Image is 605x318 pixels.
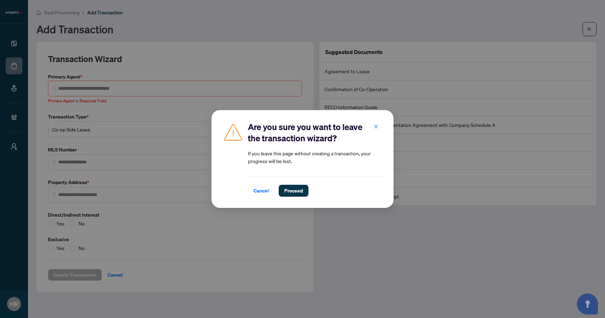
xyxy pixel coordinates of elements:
[577,293,598,314] button: Open asap
[253,185,269,196] span: Cancel
[248,149,382,165] article: If you leave this page without creating a transaction, your progress will be lost.
[374,124,378,129] span: close
[284,185,303,196] span: Proceed
[248,185,274,197] button: Cancel
[279,185,308,197] button: Proceed
[248,121,382,144] h2: Are you sure you want to leave the transaction wizard?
